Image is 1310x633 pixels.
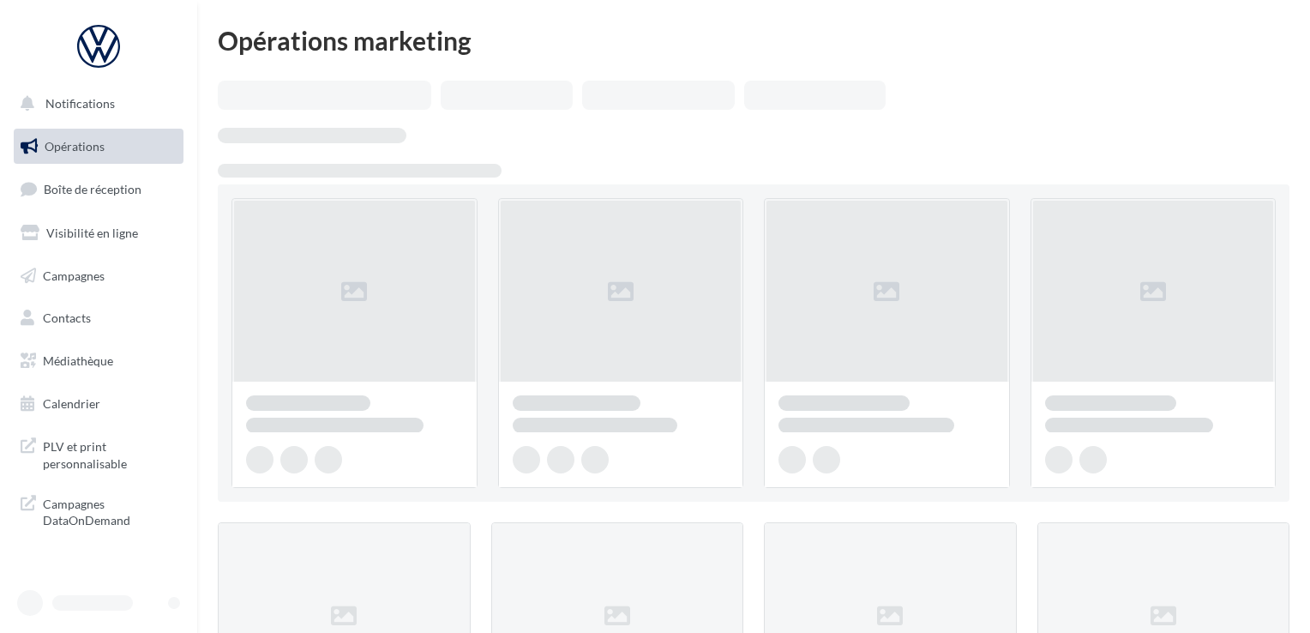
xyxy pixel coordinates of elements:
[43,396,100,411] span: Calendrier
[43,435,177,472] span: PLV et print personnalisable
[45,139,105,154] span: Opérations
[10,300,187,336] a: Contacts
[10,386,187,422] a: Calendrier
[44,182,141,196] span: Boîte de réception
[10,343,187,379] a: Médiathèque
[10,485,187,536] a: Campagnes DataOnDemand
[10,428,187,479] a: PLV et print personnalisable
[46,226,138,240] span: Visibilité en ligne
[10,215,187,251] a: Visibilité en ligne
[45,96,115,111] span: Notifications
[43,492,177,529] span: Campagnes DataOnDemand
[10,171,187,208] a: Boîte de réception
[43,268,105,282] span: Campagnes
[218,27,1289,53] div: Opérations marketing
[43,353,113,368] span: Médiathèque
[43,310,91,325] span: Contacts
[10,129,187,165] a: Opérations
[10,258,187,294] a: Campagnes
[10,86,180,122] button: Notifications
